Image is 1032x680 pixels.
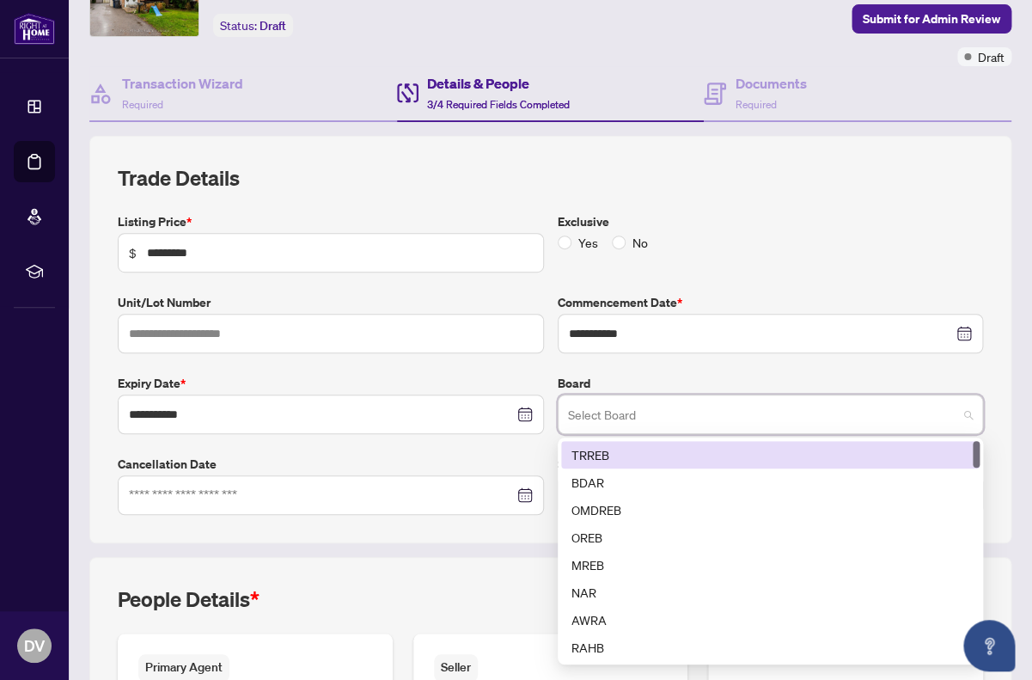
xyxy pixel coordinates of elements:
span: DV [24,634,45,658]
div: NAR [561,579,980,606]
span: Submit for Admin Review [863,5,1000,33]
label: Unit/Lot Number [118,293,544,312]
label: Expiry Date [118,374,544,393]
label: Cancellation Date [118,455,544,474]
h4: Transaction Wizard [122,73,243,94]
div: RAHB [561,634,980,661]
h2: Trade Details [118,164,983,192]
span: 3/4 Required Fields Completed [427,98,570,111]
div: RAHB [571,638,969,657]
div: AWRA [571,610,969,629]
span: Draft [260,18,286,34]
h4: Documents [735,73,806,94]
label: Exclusive [558,212,984,231]
span: Draft [978,47,1005,66]
label: Board [558,374,984,393]
span: Required [735,98,776,111]
div: NAR [571,583,969,602]
label: Listing Price [118,212,544,231]
div: TRREB [561,441,980,469]
h2: People Details [118,585,260,613]
h4: Details & People [427,73,570,94]
div: OREB [561,524,980,551]
button: Submit for Admin Review [852,4,1011,34]
div: TRREB [571,445,969,464]
div: BDAR [571,473,969,492]
div: Status: [213,14,293,37]
img: logo [14,13,55,45]
span: $ [129,243,137,262]
div: BDAR [561,469,980,496]
button: Open asap [963,620,1015,671]
span: Required [122,98,163,111]
div: AWRA [561,606,980,634]
div: OREB [571,528,969,547]
label: Commencement Date [558,293,984,312]
span: No [626,233,655,252]
span: Yes [571,233,605,252]
div: OMDREB [571,500,969,519]
div: MREB [571,555,969,574]
div: MREB [561,551,980,579]
div: OMDREB [561,496,980,524]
